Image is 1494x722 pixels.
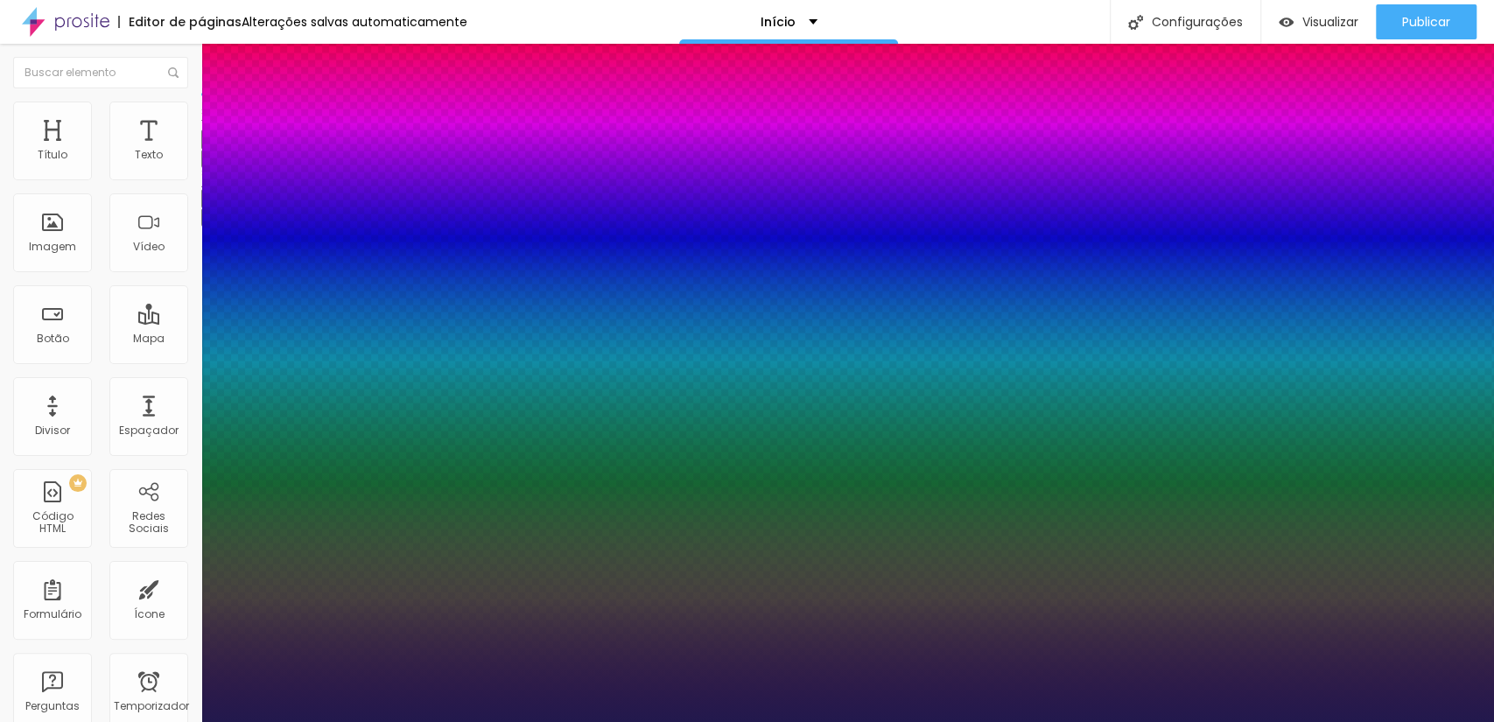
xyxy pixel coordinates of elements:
img: Ícone [1128,15,1143,30]
img: Ícone [168,67,179,78]
font: Publicar [1402,13,1450,31]
font: Alterações salvas automaticamente [242,13,467,31]
font: Perguntas [25,698,80,713]
font: Temporizador [114,698,189,713]
font: Botão [37,331,69,346]
font: Título [38,147,67,162]
font: Ícone [134,606,165,621]
font: Formulário [24,606,81,621]
font: Início [761,13,796,31]
font: Vídeo [133,239,165,254]
font: Espaçador [119,423,179,438]
font: Mapa [133,331,165,346]
font: Texto [135,147,163,162]
font: Visualizar [1302,13,1358,31]
font: Código HTML [32,508,74,536]
font: Redes Sociais [129,508,169,536]
button: Publicar [1376,4,1476,39]
font: Divisor [35,423,70,438]
button: Visualizar [1261,4,1376,39]
font: Imagem [29,239,76,254]
font: Editor de páginas [129,13,242,31]
img: view-1.svg [1279,15,1294,30]
input: Buscar elemento [13,57,188,88]
font: Configurações [1152,13,1243,31]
